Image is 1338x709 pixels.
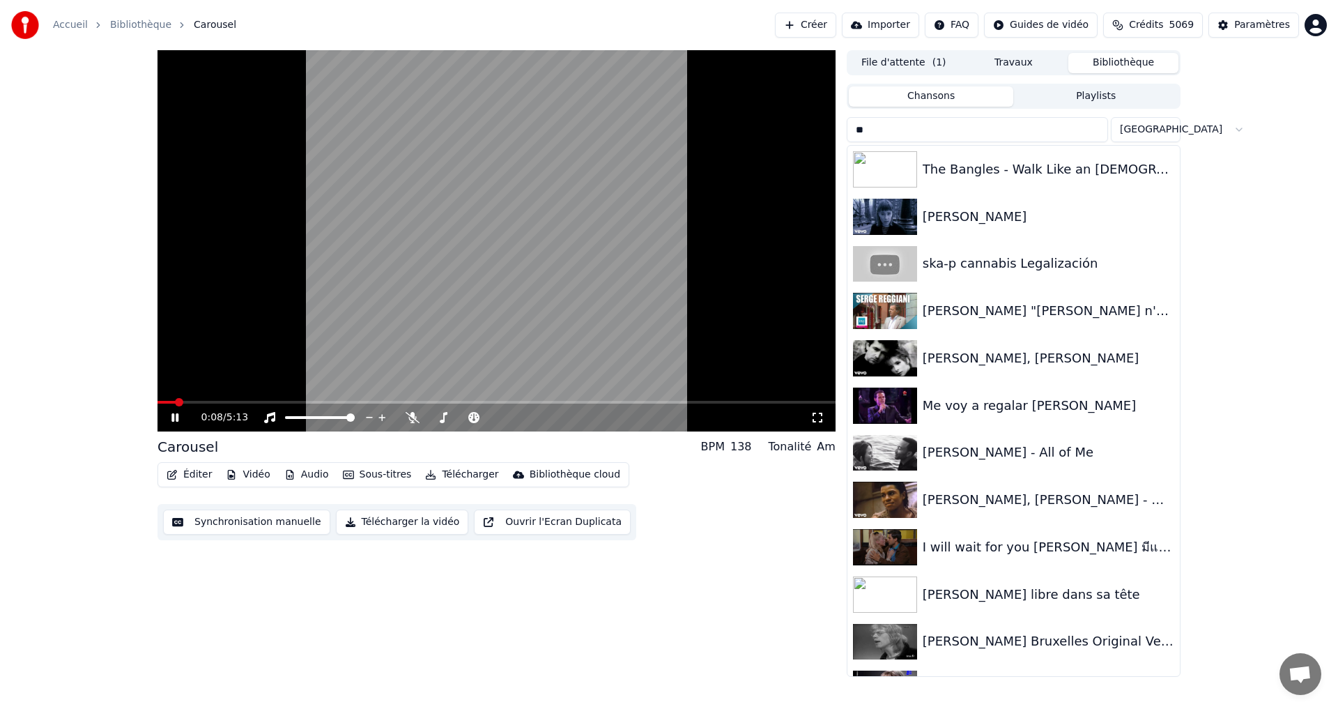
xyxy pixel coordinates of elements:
span: 0:08 [201,411,223,425]
button: Synchronisation manuelle [163,510,330,535]
span: 5:13 [226,411,248,425]
div: BPM [701,439,725,455]
button: Guides de vidéo [984,13,1098,38]
button: Crédits5069 [1103,13,1203,38]
button: Paramètres [1208,13,1299,38]
span: Carousel [194,18,236,32]
div: La Legende De [PERSON_NAME] [923,672,1174,692]
div: [PERSON_NAME] libre dans sa tête [923,585,1174,604]
span: ( 1 ) [932,56,946,70]
button: Playlists [1013,86,1178,107]
button: Chansons [849,86,1014,107]
nav: breadcrumb [53,18,236,32]
span: [GEOGRAPHIC_DATA] [1120,123,1222,137]
button: FAQ [925,13,978,38]
div: ska-p cannabis Legalización [923,254,1174,273]
button: Ouvrir l'Ecran Duplicata [474,510,631,535]
a: Bibliothèque [110,18,171,32]
div: Paramètres [1234,18,1290,32]
span: 5069 [1169,18,1194,32]
div: Carousel [157,437,218,457]
div: [PERSON_NAME], [PERSON_NAME] [923,349,1174,368]
button: Télécharger la vidéo [336,510,469,535]
div: Ouvrir le chat [1279,653,1321,695]
div: [PERSON_NAME] Bruxelles Original Version Remastered [923,632,1174,651]
button: Créer [775,13,836,38]
div: / [201,411,235,425]
button: Audio [279,465,334,485]
div: [PERSON_NAME], [PERSON_NAME] - When the Rain Begins to Fall [923,490,1174,510]
button: File d'attente [849,53,959,73]
div: Tonalité [769,439,812,455]
div: Me voy a regalar [PERSON_NAME] [923,396,1174,416]
button: Vidéo [220,465,275,485]
button: Sous-titres [337,465,417,485]
button: Travaux [959,53,1069,73]
div: Am [817,439,836,455]
div: 138 [730,439,752,455]
div: [PERSON_NAME] "[PERSON_NAME] n'est pas en [GEOGRAPHIC_DATA]" | Archive INA [923,301,1174,321]
button: Éditer [161,465,217,485]
div: Bibliothèque cloud [530,468,620,482]
a: Accueil [53,18,88,32]
span: Crédits [1129,18,1163,32]
button: Importer [842,13,919,38]
button: Bibliothèque [1068,53,1178,73]
div: [PERSON_NAME] - All of Me [923,443,1174,462]
img: youka [11,11,39,39]
div: [PERSON_NAME] [923,207,1174,227]
div: I will wait for you [PERSON_NAME] มีแปลซับไทย [923,538,1174,557]
div: The Bangles - Walk Like an [DEMOGRAPHIC_DATA] [923,160,1174,179]
button: Télécharger [420,465,504,485]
